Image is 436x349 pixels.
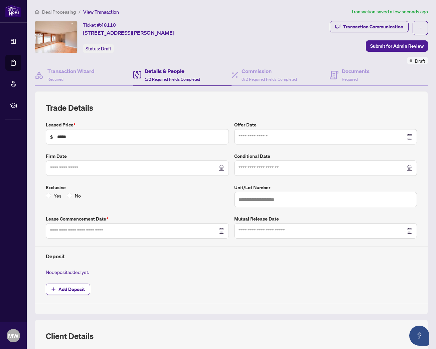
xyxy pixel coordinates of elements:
[370,41,424,51] span: Submit for Admin Review
[342,67,370,75] h4: Documents
[343,21,403,32] div: Transaction Communication
[58,284,85,295] span: Add Deposit
[83,21,116,29] div: Ticket #:
[5,5,21,17] img: logo
[42,9,76,15] span: Deal Processing
[46,331,94,341] h2: Client Details
[35,10,39,14] span: home
[46,269,89,275] span: No deposit added yet.
[242,67,297,75] h4: Commission
[72,192,84,199] span: No
[51,192,64,199] span: Yes
[366,40,428,52] button: Submit for Admin Review
[234,152,417,160] label: Conditional Date
[46,102,417,113] h2: Trade Details
[47,67,95,75] h4: Transaction Wizard
[145,67,200,75] h4: Details & People
[83,29,174,37] span: [STREET_ADDRESS][PERSON_NAME]
[79,8,81,16] li: /
[46,184,229,191] label: Exclusive
[101,46,111,52] span: Draft
[35,21,77,53] img: IMG-E12271764_1.jpg
[8,331,19,340] span: MW
[234,215,417,223] label: Mutual Release Date
[101,22,116,28] span: 48110
[234,121,417,128] label: Offer Date
[46,152,229,160] label: Firm Date
[46,215,229,223] label: Lease Commencement Date
[234,184,417,191] label: Unit/Lot Number
[330,21,409,32] button: Transaction Communication
[46,284,90,295] button: Add Deposit
[51,287,56,292] span: plus
[50,133,53,140] span: $
[46,121,229,128] label: Leased Price
[83,9,119,15] span: View Transaction
[145,77,200,82] span: 1/2 Required Fields Completed
[351,8,428,16] article: Transaction saved a few seconds ago
[409,326,429,346] button: Open asap
[47,77,63,82] span: Required
[415,57,425,64] span: Draft
[342,77,358,82] span: Required
[242,77,297,82] span: 0/2 Required Fields Completed
[46,252,417,260] h4: Deposit
[418,26,423,30] span: ellipsis
[83,44,114,53] div: Status:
